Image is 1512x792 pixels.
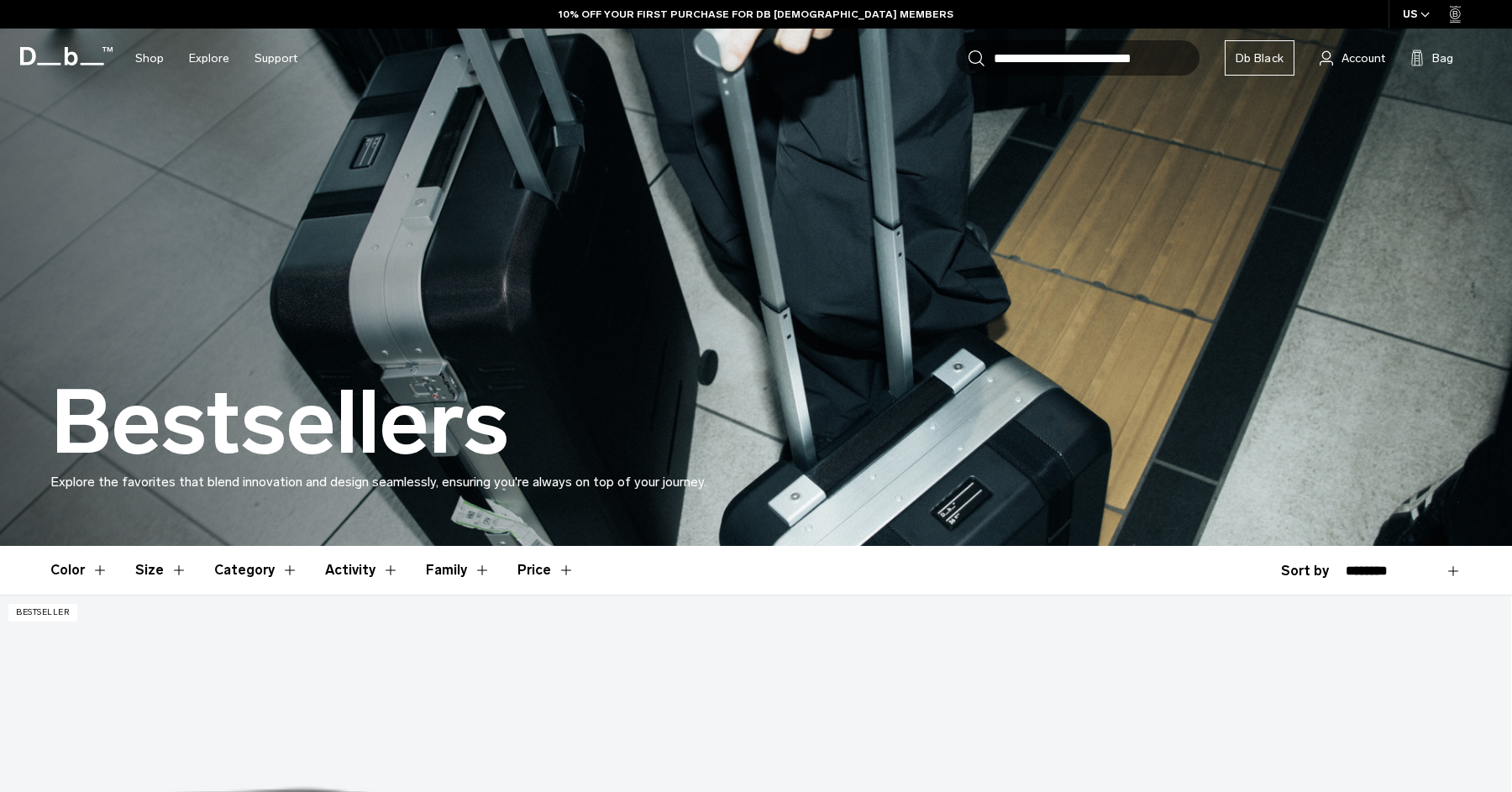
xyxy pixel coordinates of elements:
button: Toggle Price [517,546,575,595]
button: Toggle Filter [214,546,298,595]
span: Explore the favorites that blend innovation and design seamlessly, ensuring you're always on top ... [50,474,706,490]
button: Toggle Filter [50,546,108,595]
a: Db Black [1225,40,1294,76]
button: Toggle Filter [426,546,491,595]
a: Support [255,29,297,88]
p: Bestseller [8,604,77,622]
button: Bag [1410,48,1453,68]
nav: Main Navigation [123,29,310,88]
a: Account [1320,48,1385,68]
a: Shop [135,29,164,88]
a: Explore [189,29,229,88]
button: Toggle Filter [325,546,399,595]
span: Account [1341,50,1385,67]
h1: Bestsellers [50,375,509,472]
a: 10% OFF YOUR FIRST PURCHASE FOR DB [DEMOGRAPHIC_DATA] MEMBERS [559,7,953,22]
button: Toggle Filter [135,546,187,595]
span: Bag [1432,50,1453,67]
